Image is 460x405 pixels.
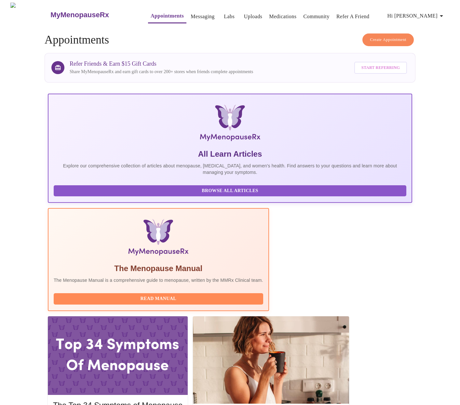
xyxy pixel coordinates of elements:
button: Read Manual [54,293,263,305]
a: Start Referring [353,59,409,77]
button: Messaging [188,10,217,23]
span: Browse All Articles [60,187,400,195]
h3: Refer Friends & Earn $15 Gift Cards [70,60,253,67]
button: Community [301,10,332,23]
p: Explore our comprehensive collection of articles about menopause, [MEDICAL_DATA], and women's hea... [54,163,406,176]
a: Labs [224,12,235,21]
span: Hi [PERSON_NAME] [387,11,445,20]
a: Messaging [191,12,214,21]
h3: MyMenopauseRx [50,11,109,19]
a: Browse All Articles [54,188,408,193]
button: Start Referring [354,62,407,74]
button: Uploads [241,10,265,23]
span: Read Manual [60,295,257,303]
a: Uploads [244,12,263,21]
img: MyMenopauseRx Logo [108,105,352,144]
button: Labs [219,10,240,23]
a: Medications [269,12,296,21]
h4: Appointments [45,33,415,46]
a: Appointments [151,11,184,20]
a: Refer a Friend [336,12,370,21]
button: Refer a Friend [334,10,372,23]
p: Share MyMenopauseRx and earn gift cards to over 200+ stores when friends complete appointments [70,69,253,75]
img: MyMenopauseRx Logo [10,3,50,27]
a: MyMenopauseRx [50,4,135,26]
a: Community [303,12,330,21]
img: Menopause Manual [87,219,230,258]
button: Create Appointment [362,33,414,46]
button: Medications [266,10,299,23]
button: Browse All Articles [54,185,406,197]
span: Start Referring [361,64,400,72]
p: The Menopause Manual is a comprehensive guide to menopause, written by the MMRx Clinical team. [54,277,263,283]
a: Read Manual [54,295,265,301]
button: Appointments [148,9,186,23]
h5: The Menopause Manual [54,263,263,274]
span: Create Appointment [370,36,406,44]
h5: All Learn Articles [54,149,406,159]
button: Hi [PERSON_NAME] [385,9,448,22]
